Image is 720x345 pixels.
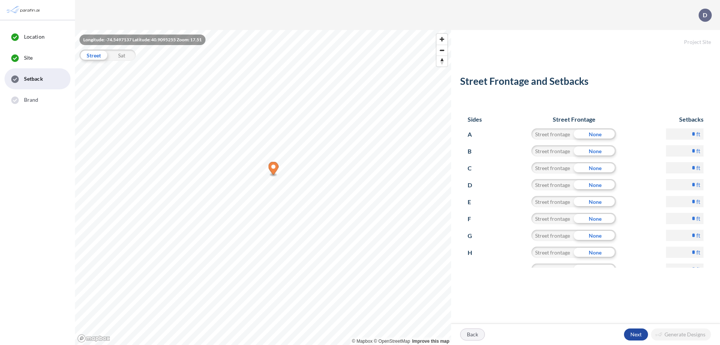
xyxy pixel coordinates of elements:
p: D [468,179,481,191]
a: Improve this map [412,339,449,344]
button: Next [624,328,648,340]
label: ft [696,164,700,172]
button: Zoom out [436,45,447,56]
h6: Sides [468,116,482,123]
div: None [574,128,616,140]
div: Longitude: -74.5497137 Latitude: 40.9095255 Zoom: 17.51 [79,35,205,45]
button: Back [460,328,485,340]
div: Street frontage [531,264,574,275]
a: OpenStreetMap [374,339,410,344]
label: ft [696,181,700,188]
p: G [468,230,481,242]
div: Street frontage [531,145,574,157]
p: D [703,12,707,18]
div: None [574,179,616,190]
div: Sat [108,50,136,61]
div: None [574,264,616,275]
label: ft [696,232,700,239]
img: Parafin [6,3,42,17]
span: Location [24,33,45,41]
p: C [468,162,481,174]
div: Street frontage [531,213,574,224]
div: None [574,213,616,224]
label: ft [696,198,700,205]
p: E [468,196,481,208]
h6: Street Frontage [524,116,624,123]
a: Mapbox [352,339,373,344]
p: I [468,264,481,276]
p: B [468,145,481,157]
div: None [574,162,616,173]
label: ft [696,147,700,155]
div: Street [79,50,108,61]
label: ft [696,265,700,273]
span: Brand [24,96,39,104]
label: ft [696,249,700,256]
div: None [574,247,616,258]
div: None [574,230,616,241]
p: H [468,247,481,259]
h2: Street Frontage and Setbacks [460,75,711,90]
div: Street frontage [531,179,574,190]
label: ft [696,130,700,138]
span: Reset bearing to north [436,56,447,66]
div: Street frontage [531,196,574,207]
div: Street frontage [531,247,574,258]
div: None [574,196,616,207]
div: Street frontage [531,162,574,173]
label: ft [696,215,700,222]
button: Zoom in [436,34,447,45]
p: Next [630,331,642,338]
h5: Project Site [451,30,720,45]
h6: Setbacks [666,116,703,123]
div: None [574,145,616,157]
div: Map marker [268,162,279,177]
button: Reset bearing to north [436,56,447,66]
div: Street frontage [531,128,574,140]
canvas: Map [75,30,451,345]
div: Street frontage [531,230,574,241]
p: A [468,128,481,140]
p: F [468,213,481,225]
span: Setback [24,75,43,83]
a: Mapbox homepage [77,334,110,343]
span: Site [24,54,33,62]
